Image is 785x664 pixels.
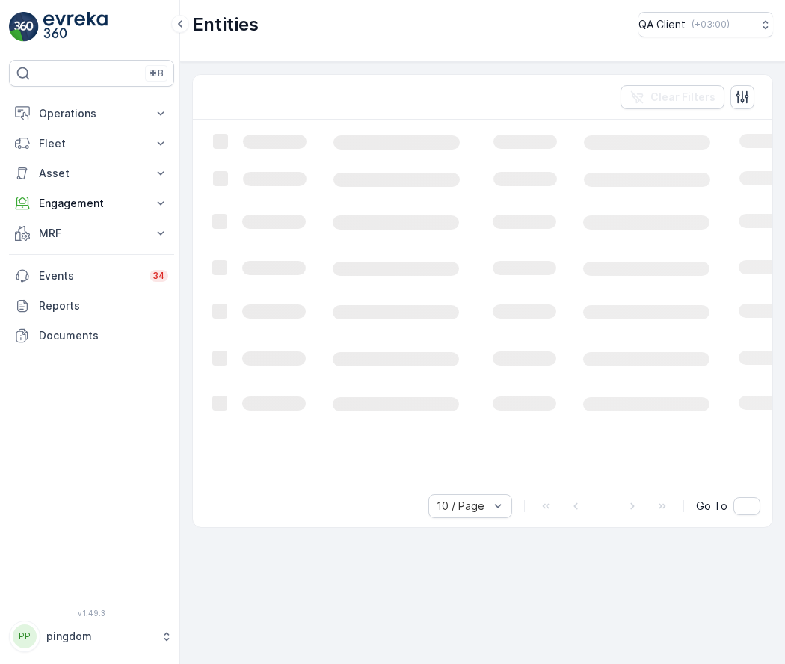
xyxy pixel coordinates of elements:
p: Asset [39,166,144,181]
button: PPpingdom [9,621,174,652]
a: Documents [9,321,174,351]
a: Events34 [9,261,174,291]
button: Operations [9,99,174,129]
button: Fleet [9,129,174,159]
p: pingdom [46,629,153,644]
p: Fleet [39,136,144,151]
p: Operations [39,106,144,121]
p: ⌘B [149,67,164,79]
button: QA Client(+03:00) [638,12,773,37]
span: v 1.49.3 [9,609,174,618]
p: MRF [39,226,144,241]
p: Engagement [39,196,144,211]
div: PP [13,624,37,648]
p: ( +03:00 ) [692,19,730,31]
button: Clear Filters [621,85,724,109]
p: 34 [153,270,165,282]
button: MRF [9,218,174,248]
p: Clear Filters [650,90,715,105]
span: Go To [696,499,727,514]
p: Reports [39,298,168,313]
button: Asset [9,159,174,188]
p: Entities [192,13,259,37]
img: logo_light-DOdMpM7g.png [43,12,108,42]
a: Reports [9,291,174,321]
img: logo [9,12,39,42]
button: Engagement [9,188,174,218]
p: Documents [39,328,168,343]
p: QA Client [638,17,686,32]
p: Events [39,268,141,283]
